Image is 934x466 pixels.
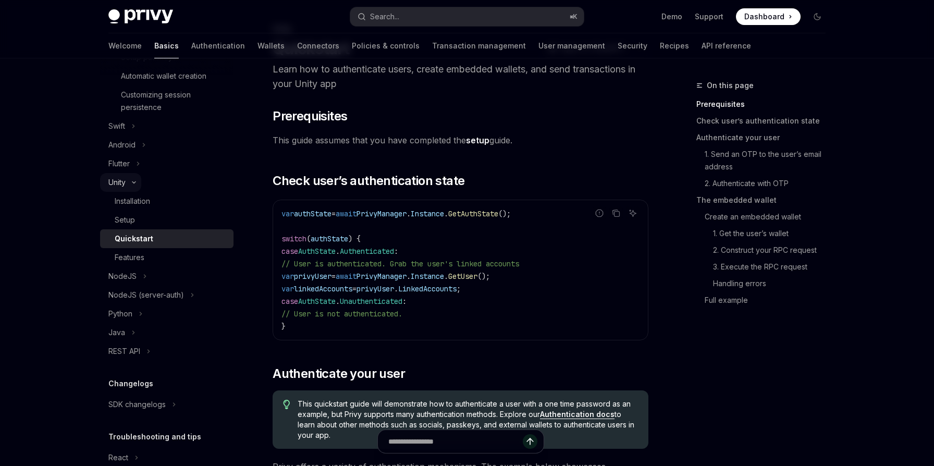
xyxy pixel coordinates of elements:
span: PrivyManager [357,209,407,218]
a: API reference [702,33,751,58]
span: LinkedAccounts [398,284,457,293]
a: 2. Construct your RPC request [696,242,834,259]
span: var [281,284,294,293]
div: Features [115,251,144,264]
input: Ask a question... [388,430,523,453]
div: Installation [115,195,150,207]
span: Unauthenticated [340,297,402,306]
span: . [407,209,411,218]
a: Security [618,33,647,58]
a: 1. Get the user’s wallet [696,225,834,242]
button: Copy the contents from the code block [609,206,623,220]
div: Quickstart [115,232,153,245]
span: Instance [411,272,444,281]
a: Check user’s authentication state [696,113,834,129]
span: ⌘ K [570,13,577,21]
span: var [281,209,294,218]
button: Swift [100,117,141,136]
a: Recipes [660,33,689,58]
span: . [394,284,398,293]
button: Toggle dark mode [809,8,826,25]
a: setup [466,135,489,146]
span: On this page [707,79,754,92]
button: Android [100,136,151,154]
div: Customizing session persistence [121,89,227,114]
button: Report incorrect code [593,206,606,220]
span: . [444,272,448,281]
button: Ask AI [626,206,640,220]
span: await [336,272,357,281]
span: . [336,247,340,256]
button: Send message [523,434,537,449]
span: Prerequisites [273,108,347,125]
a: Create an embedded wallet [696,209,834,225]
button: SDK changelogs [100,395,181,414]
span: : [394,247,398,256]
a: Dashboard [736,8,801,25]
a: Basics [154,33,179,58]
span: switch [281,234,306,243]
span: var [281,272,294,281]
img: dark logo [108,9,173,24]
a: Full example [696,292,834,309]
div: Python [108,308,132,320]
button: NodeJS (server-auth) [100,286,200,304]
a: The embedded wallet [696,192,834,209]
span: AuthState [298,247,336,256]
a: User management [538,33,605,58]
span: // User is authenticated. Grab the user's linked accounts [281,259,519,268]
a: Authenticate your user [696,129,834,146]
span: Check user’s authentication state [273,173,464,189]
a: 1. Send an OTP to the user’s email address [696,146,834,175]
a: Customizing session persistence [100,85,233,117]
a: Welcome [108,33,142,58]
span: : [402,297,407,306]
p: Learn how to authenticate users, create embedded wallets, and send transactions in your Unity app [273,62,648,91]
a: Prerequisites [696,96,834,113]
span: (); [498,209,511,218]
a: Transaction management [432,33,526,58]
span: privyUser [294,272,331,281]
button: Python [100,304,148,323]
div: Java [108,326,125,339]
a: 2. Authenticate with OTP [696,175,834,192]
a: Authentication [191,33,245,58]
button: Search...⌘K [350,7,584,26]
span: This quickstart guide will demonstrate how to authenticate a user with a one time password as an ... [298,399,638,440]
div: Unity [108,176,126,189]
span: . [444,209,448,218]
h5: Changelogs [108,377,153,390]
div: Android [108,139,136,151]
a: Setup [100,211,233,229]
span: ; [457,284,461,293]
span: privyUser [357,284,394,293]
h5: Troubleshooting and tips [108,431,201,443]
a: Features [100,248,233,267]
span: AuthState [298,297,336,306]
span: // User is not authenticated. [281,309,402,318]
a: Automatic wallet creation [100,67,233,85]
span: case [281,247,298,256]
a: Authentication docs [540,410,615,419]
a: Policies & controls [352,33,420,58]
span: } [281,322,286,331]
span: await [336,209,357,218]
span: authState [294,209,331,218]
button: Java [100,323,141,342]
span: (); [477,272,490,281]
a: Quickstart [100,229,233,248]
span: . [407,272,411,281]
a: Support [695,11,723,22]
div: SDK changelogs [108,398,166,411]
button: Flutter [100,154,145,173]
span: = [331,209,336,218]
a: 3. Execute the RPC request [696,259,834,275]
div: NodeJS [108,270,137,283]
span: ) { [348,234,361,243]
span: Dashboard [744,11,784,22]
span: case [281,297,298,306]
svg: Tip [283,400,290,409]
button: NodeJS [100,267,152,286]
span: = [352,284,357,293]
span: GetUser [448,272,477,281]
